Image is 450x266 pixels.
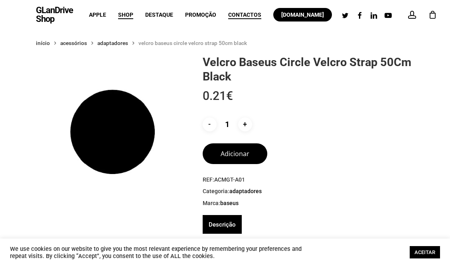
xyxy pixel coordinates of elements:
a: Adaptadores [229,188,262,195]
bdi: 0.21 [203,89,233,103]
h1: Velcro Baseus Circle Velcro Strap 50Cm Black [203,55,414,84]
span: Velcro Baseus Circle Velcro Strap 50Cm Black [138,40,247,46]
div: We use cookies on our website to give you the most relevant experience by remembering your prefer... [10,245,311,260]
a: Apple [89,12,106,18]
input: Product quantity [218,117,237,131]
a: Adaptadores [97,39,128,47]
a: Contactos [228,12,261,18]
span: Categoria: [203,188,414,196]
a: ACEITAR [410,246,440,258]
a: Shop [118,12,133,18]
span: ACMGT-A01 [214,176,245,183]
a: Cart [428,10,437,19]
input: - [203,117,217,131]
a: Acessórios [60,39,87,47]
a: GLanDrive Shop [36,6,73,23]
span: Marca: [203,199,414,207]
a: Início [36,39,50,47]
span: REF: [203,176,414,184]
img: Placeholder [36,55,189,208]
a: Promoção [185,12,216,18]
a: [DOMAIN_NAME] [273,12,332,18]
a: Descrição [209,215,236,234]
span: € [226,89,233,103]
button: Adicionar [203,143,267,164]
a: Baseus [220,199,239,207]
a: Destaque [145,12,173,18]
input: + [238,117,252,131]
span: [DOMAIN_NAME] [281,12,324,18]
